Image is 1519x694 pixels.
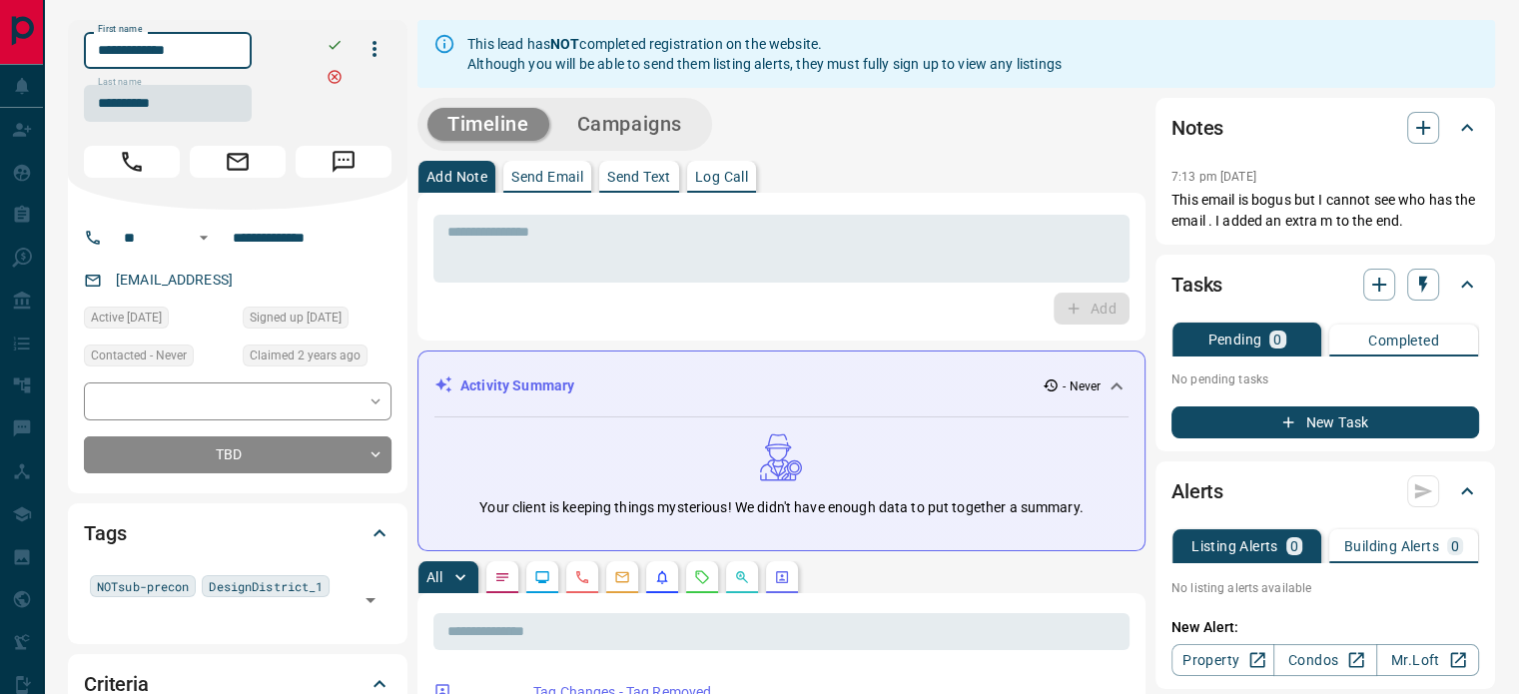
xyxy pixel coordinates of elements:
button: New Task [1171,406,1479,438]
span: Email [190,146,286,178]
p: Send Text [607,170,671,184]
div: This lead has completed registration on the website. Although you will be able to send them listi... [467,26,1062,82]
p: - Never [1063,377,1101,395]
p: Add Note [426,170,487,184]
p: New Alert: [1171,617,1479,638]
p: No listing alerts available [1171,579,1479,597]
span: Message [296,146,391,178]
svg: Calls [574,569,590,585]
span: Call [84,146,180,178]
p: Building Alerts [1344,539,1439,553]
p: Your client is keeping things mysterious! We didn't have enough data to put together a summary. [479,497,1083,518]
p: Completed [1368,334,1439,347]
a: [EMAIL_ADDRESS] [116,272,233,288]
span: Signed up [DATE] [250,308,342,328]
button: Campaigns [557,108,702,141]
a: Property [1171,644,1274,676]
button: Open [357,586,384,614]
svg: Emails [614,569,630,585]
p: Pending [1207,333,1261,347]
svg: Requests [694,569,710,585]
button: Open [192,226,216,250]
a: Condos [1273,644,1376,676]
div: Wed Dec 14 2022 [243,307,391,335]
p: 7:13 pm [DATE] [1171,170,1256,184]
h2: Tags [84,517,126,549]
span: Claimed 2 years ago [250,346,361,365]
span: Active [DATE] [91,308,162,328]
span: NOTsub-precon [97,576,189,596]
div: TBD [84,436,391,473]
label: Last name [98,76,142,89]
svg: Listing Alerts [654,569,670,585]
svg: Opportunities [734,569,750,585]
div: Wed Dec 14 2022 [243,345,391,372]
p: This email is bogus but I cannot see who has the email . I added an extra m to the end. [1171,190,1479,232]
p: 0 [1451,539,1459,553]
p: 0 [1290,539,1298,553]
label: First name [98,23,142,36]
div: Wed Dec 14 2022 [84,307,233,335]
div: Tasks [1171,261,1479,309]
svg: Lead Browsing Activity [534,569,550,585]
a: Mr.Loft [1376,644,1479,676]
p: Listing Alerts [1191,539,1278,553]
p: All [426,570,442,584]
p: Activity Summary [460,375,574,396]
div: Alerts [1171,467,1479,515]
div: Notes [1171,104,1479,152]
svg: Agent Actions [774,569,790,585]
span: DesignDistrict_1 [209,576,323,596]
h2: Tasks [1171,269,1222,301]
svg: Notes [494,569,510,585]
h2: Notes [1171,112,1223,144]
span: Contacted - Never [91,346,187,365]
h2: Alerts [1171,475,1223,507]
p: No pending tasks [1171,364,1479,394]
button: Timeline [427,108,549,141]
div: Tags [84,509,391,557]
p: 0 [1273,333,1281,347]
div: Activity Summary- Never [434,367,1129,404]
p: Log Call [695,170,748,184]
strong: NOT [550,36,579,52]
p: Send Email [511,170,583,184]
